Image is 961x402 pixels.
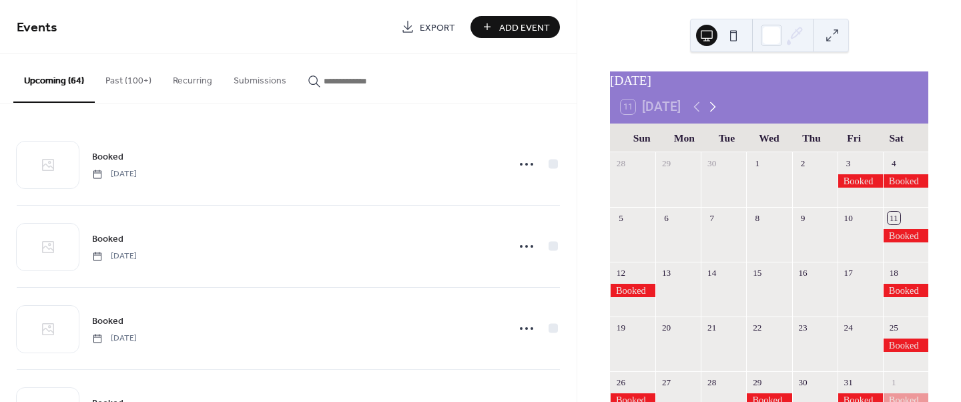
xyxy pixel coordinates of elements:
div: 29 [751,377,763,389]
div: 31 [842,377,854,389]
div: Booked [883,284,928,297]
div: 13 [660,266,672,278]
span: Export [420,21,455,35]
div: 30 [705,157,717,169]
a: Booked [92,149,123,164]
div: Mon [663,124,706,152]
span: Booked [92,232,123,246]
div: Booked [883,174,928,188]
div: Sun [621,124,663,152]
a: Export [391,16,465,38]
span: Add Event [499,21,550,35]
div: 22 [751,321,763,333]
div: Booked [610,284,655,297]
div: 20 [660,321,672,333]
div: 5 [615,212,627,224]
div: 3 [842,157,854,169]
div: 24 [842,321,854,333]
div: 23 [797,321,809,333]
div: Booked [883,229,928,242]
span: Events [17,15,57,41]
span: Booked [92,150,123,164]
div: 11 [888,212,900,224]
div: 6 [660,212,672,224]
div: 28 [615,157,627,169]
div: 19 [615,321,627,333]
button: Upcoming (64) [13,54,95,103]
div: 10 [842,212,854,224]
a: Booked [92,313,123,329]
span: Booked [92,315,123,329]
button: Add Event [470,16,560,38]
div: 4 [888,157,900,169]
div: [DATE] [610,71,928,91]
div: 9 [797,212,809,224]
button: Recurring [162,54,223,102]
a: Booked [92,231,123,246]
span: [DATE] [92,168,137,180]
div: Booked [838,174,883,188]
div: 27 [660,377,672,389]
div: 29 [660,157,672,169]
div: Booked [883,339,928,352]
div: 14 [705,266,717,278]
div: 30 [797,377,809,389]
div: 2 [797,157,809,169]
div: 17 [842,266,854,278]
div: Fri [833,124,876,152]
div: 26 [615,377,627,389]
div: 7 [705,212,717,224]
div: 8 [751,212,763,224]
div: 25 [888,321,900,333]
div: Tue [705,124,748,152]
div: Thu [790,124,833,152]
span: [DATE] [92,333,137,345]
div: Wed [748,124,791,152]
div: 28 [705,377,717,389]
div: 21 [705,321,717,333]
div: 16 [797,266,809,278]
div: 15 [751,266,763,278]
span: [DATE] [92,250,137,262]
div: 1 [751,157,763,169]
div: 1 [888,377,900,389]
button: Submissions [223,54,297,102]
div: Sat [875,124,918,152]
div: 12 [615,266,627,278]
button: Past (100+) [95,54,162,102]
div: 18 [888,266,900,278]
